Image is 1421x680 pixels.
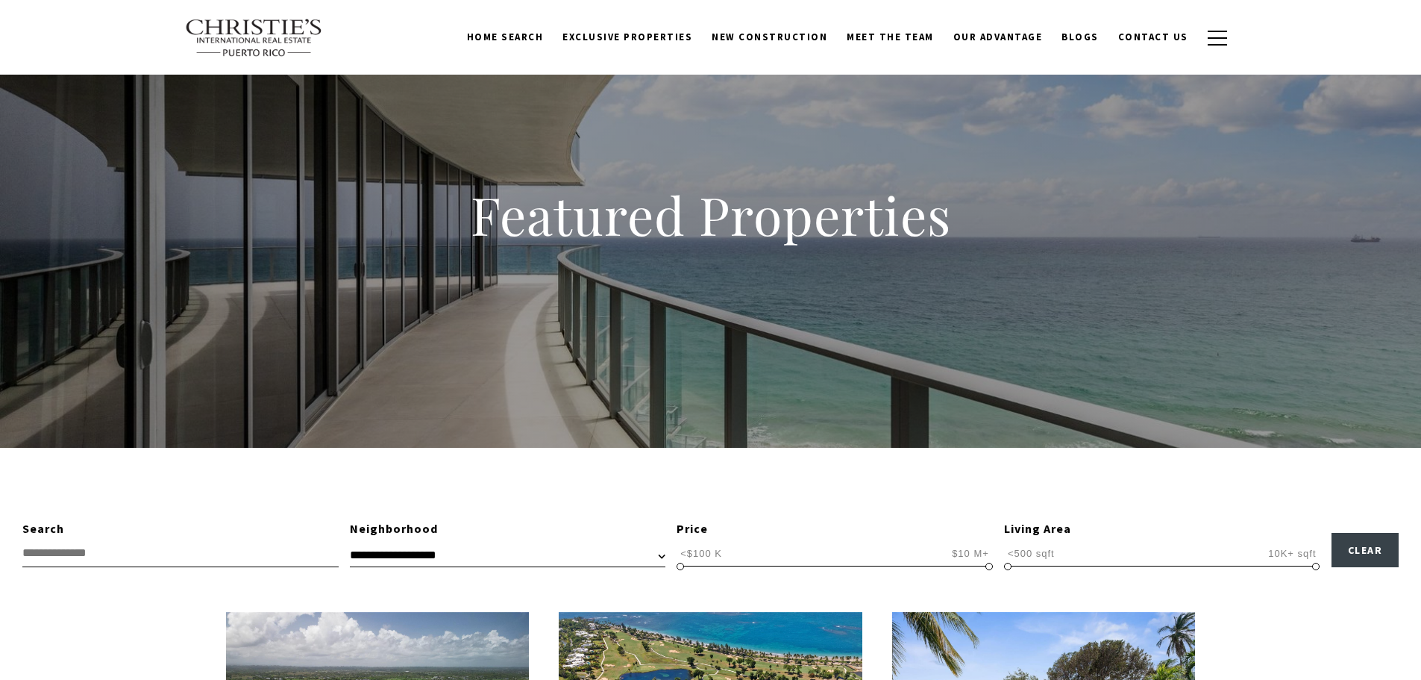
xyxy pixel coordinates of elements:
[350,520,666,539] div: Neighborhood
[22,520,339,539] div: Search
[944,23,1053,52] a: Our Advantage
[457,23,553,52] a: Home Search
[712,31,827,43] span: New Construction
[677,546,726,561] span: <$100 K
[953,31,1043,43] span: Our Advantage
[948,546,993,561] span: $10 M+
[553,23,702,52] a: Exclusive Properties
[1118,31,1188,43] span: Contact Us
[1004,546,1058,561] span: <500 sqft
[185,19,324,57] img: Christie's International Real Estate text transparent background
[677,520,993,539] div: Price
[1052,23,1108,52] a: Blogs
[1331,533,1399,567] button: Clear
[375,182,1047,248] h1: Featured Properties
[837,23,944,52] a: Meet the Team
[1061,31,1099,43] span: Blogs
[1004,520,1320,539] div: Living Area
[1264,546,1320,561] span: 10K+ sqft
[562,31,692,43] span: Exclusive Properties
[702,23,837,52] a: New Construction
